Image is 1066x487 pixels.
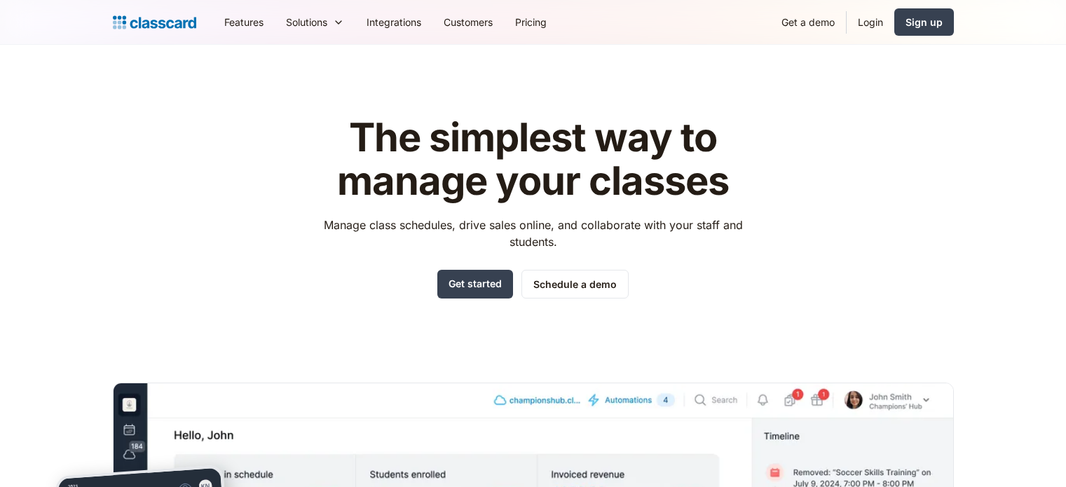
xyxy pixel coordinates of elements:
[432,6,504,38] a: Customers
[504,6,558,38] a: Pricing
[310,116,756,203] h1: The simplest way to manage your classes
[437,270,513,299] a: Get started
[286,15,327,29] div: Solutions
[310,217,756,250] p: Manage class schedules, drive sales online, and collaborate with your staff and students.
[113,13,196,32] a: home
[275,6,355,38] div: Solutions
[847,6,894,38] a: Login
[213,6,275,38] a: Features
[906,15,943,29] div: Sign up
[355,6,432,38] a: Integrations
[770,6,846,38] a: Get a demo
[894,8,954,36] a: Sign up
[521,270,629,299] a: Schedule a demo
